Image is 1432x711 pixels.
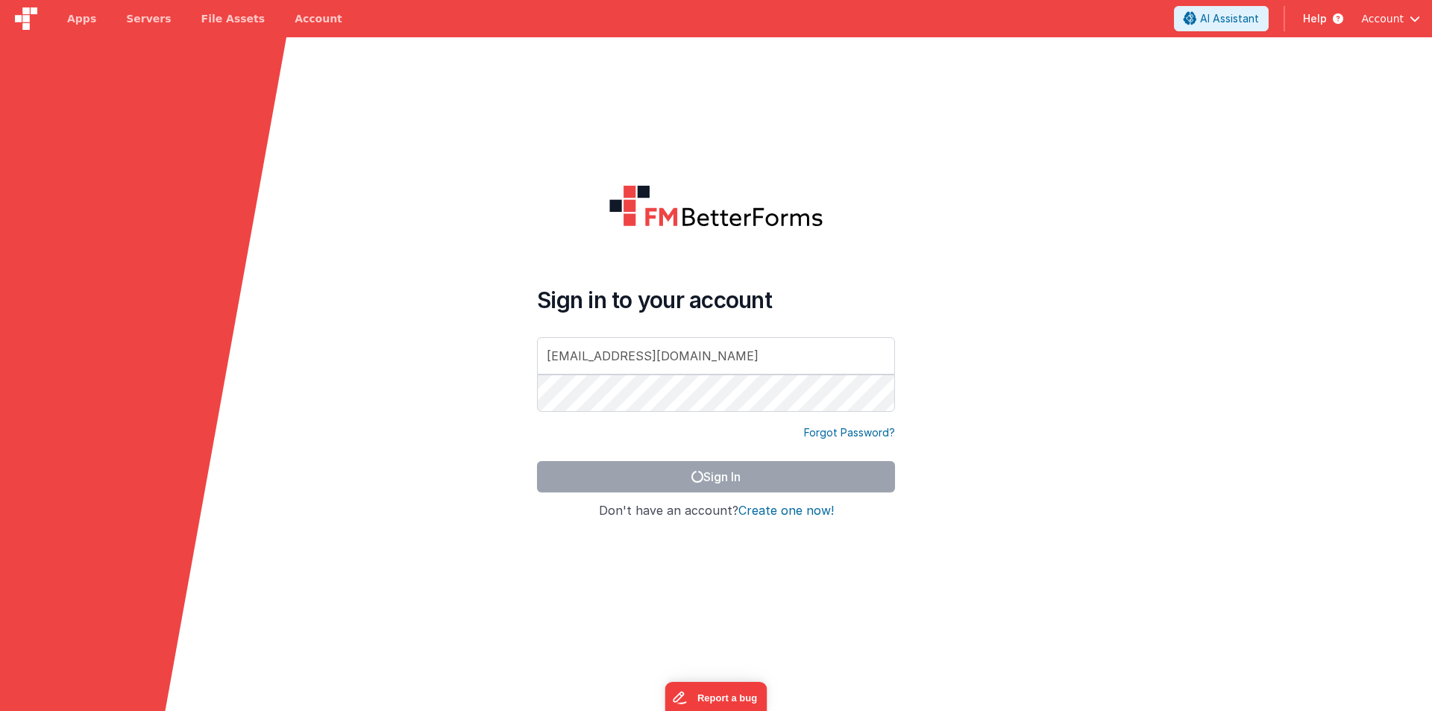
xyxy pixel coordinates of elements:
[738,504,834,518] button: Create one now!
[537,286,895,313] h4: Sign in to your account
[201,11,266,26] span: File Assets
[537,504,895,518] h4: Don't have an account?
[1361,11,1404,26] span: Account
[67,11,96,26] span: Apps
[537,337,895,375] input: Email Address
[1361,11,1420,26] button: Account
[804,425,895,440] a: Forgot Password?
[1303,11,1327,26] span: Help
[1174,6,1269,31] button: AI Assistant
[126,11,171,26] span: Servers
[537,461,895,492] button: Sign In
[1200,11,1259,26] span: AI Assistant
